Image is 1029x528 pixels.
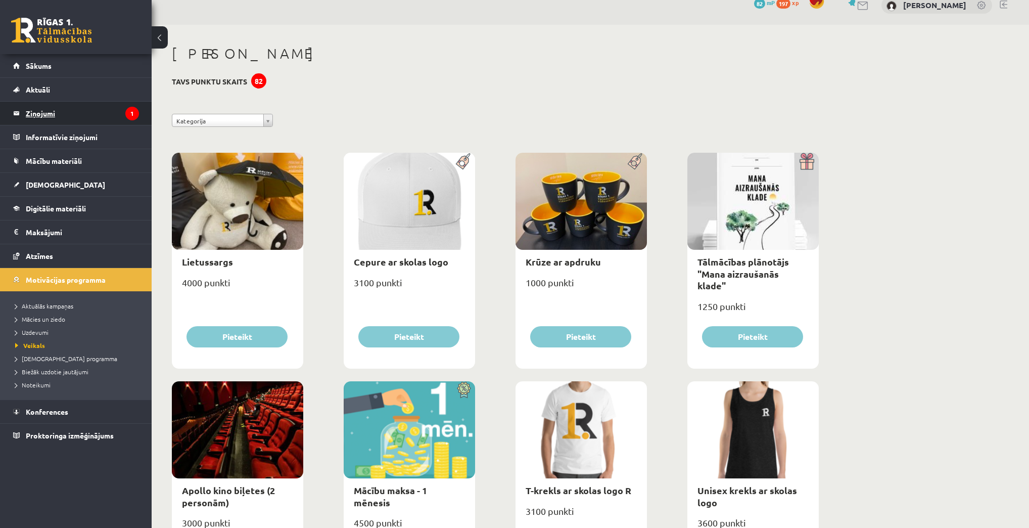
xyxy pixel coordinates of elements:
button: Pieteikt [530,326,631,347]
span: Digitālie materiāli [26,204,86,213]
a: Motivācijas programma [13,268,139,291]
button: Pieteikt [186,326,288,347]
a: Rīgas 1. Tālmācības vidusskola [11,18,92,43]
a: Konferences [13,400,139,423]
a: [DEMOGRAPHIC_DATA] [13,173,139,196]
a: Mācies un ziedo [15,315,142,324]
a: Ziņojumi1 [13,102,139,125]
a: Maksājumi [13,221,139,244]
a: Atzīmes [13,244,139,268]
img: Populāra prece [452,153,475,170]
a: Aktuāli [13,78,139,101]
a: Cepure ar skolas logo [354,256,448,268]
span: Uzdevumi [15,328,49,336]
button: Pieteikt [702,326,803,347]
a: Veikals [15,341,142,350]
span: Noteikumi [15,381,51,389]
legend: Informatīvie ziņojumi [26,125,139,149]
span: Motivācijas programma [26,275,106,284]
div: 3100 punkti [344,274,475,299]
a: Proktoringa izmēģinājums [13,424,139,447]
div: 4000 punkti [172,274,303,299]
a: Noteikumi [15,380,142,389]
a: Krūze ar apdruku [526,256,601,268]
a: Uzdevumi [15,328,142,337]
button: Pieteikt [358,326,459,347]
a: Digitālie materiāli [13,197,139,220]
span: Aktuāli [26,85,50,94]
div: 3100 punkti [516,503,647,528]
span: Atzīmes [26,251,53,260]
img: Dāvana ar pārsteigumu [796,153,819,170]
img: Atlaide [452,381,475,399]
span: Konferences [26,407,68,416]
span: Mācību materiāli [26,156,82,165]
span: Veikals [15,341,45,349]
a: Mācību maksa - 1 mēnesis [354,485,427,508]
a: T-krekls ar skolas logo R [526,485,631,496]
span: Proktoringa izmēģinājums [26,431,114,440]
a: Apollo kino biļetes (2 personām) [182,485,275,508]
a: Sākums [13,54,139,77]
div: 1000 punkti [516,274,647,299]
legend: Ziņojumi [26,102,139,125]
img: Populāra prece [624,153,647,170]
a: Mācību materiāli [13,149,139,172]
a: Lietussargs [182,256,233,268]
a: Unisex krekls ar skolas logo [697,485,797,508]
a: Aktuālās kampaņas [15,301,142,311]
div: 1250 punkti [687,298,819,323]
i: 1 [125,107,139,120]
a: [DEMOGRAPHIC_DATA] programma [15,354,142,363]
img: Pāvels Grišāns [886,1,897,11]
div: 82 [251,73,266,89]
h3: Tavs punktu skaits [172,77,247,86]
h1: [PERSON_NAME] [172,45,819,62]
legend: Maksājumi [26,221,139,244]
a: Tālmācības plānotājs "Mana aizraušanās klade" [697,256,789,291]
a: Kategorija [172,114,273,127]
a: Biežāk uzdotie jautājumi [15,367,142,376]
span: Mācies un ziedo [15,315,65,323]
span: [DEMOGRAPHIC_DATA] [26,180,105,189]
a: Informatīvie ziņojumi [13,125,139,149]
span: Sākums [26,61,52,70]
span: Biežāk uzdotie jautājumi [15,368,88,376]
span: [DEMOGRAPHIC_DATA] programma [15,355,117,363]
span: Aktuālās kampaņas [15,302,73,310]
span: Kategorija [176,114,259,127]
